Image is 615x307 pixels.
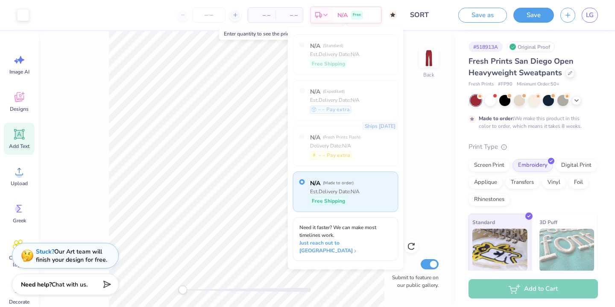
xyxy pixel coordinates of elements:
div: We make this product in this color to order, which means it takes 8 weeks. [479,115,584,130]
span: – – [319,151,325,159]
span: Minimum Order: 50 + [517,81,559,88]
img: 3D Puff [539,229,594,272]
label: Submit to feature on our public gallery. [387,274,439,289]
div: Transfers [505,176,539,189]
div: Applique [469,176,503,189]
strong: Need help? [21,280,52,289]
span: Clipart & logos [5,254,33,268]
div: Original Proof [507,41,555,52]
span: Free Shipping [312,197,345,205]
div: Foil [568,176,589,189]
span: Greek [13,217,26,224]
div: Est. Delivery Date: N/A [310,188,360,195]
div: Print Type [469,142,598,152]
span: – – [318,106,325,113]
div: Back [423,71,434,79]
div: Our Art team will finish your design for free. [36,248,107,264]
span: ( Fresh Prints Flash ) [323,134,360,140]
div: Est. Delivery Date: N/A [310,96,360,104]
div: Rhinestones [469,193,510,206]
a: LG [582,8,598,23]
span: Add Text [9,143,29,150]
strong: Made to order: [479,115,514,122]
div: Pay extra [310,106,351,114]
div: Vinyl [542,176,566,189]
input: – – [192,7,225,23]
button: Save as [458,8,507,23]
span: – – [281,11,298,20]
input: Untitled Design [404,6,445,24]
span: Decorate [9,298,29,305]
div: Pay extra [310,151,352,159]
span: Designs [10,106,29,112]
span: N/A [337,11,348,20]
img: Back [420,50,437,67]
span: Fresh Prints [469,81,494,88]
div: # 518913A [469,41,503,52]
div: Screen Print [469,159,510,172]
span: Free Shipping [312,60,345,68]
span: ( Made to order ) [323,180,354,186]
span: LG [586,10,594,20]
div: Delivery Date: N/A [310,142,360,150]
span: ( Expedited ) [323,89,345,94]
div: Enter quantity to see the price. [219,28,306,40]
span: 3D Puff [539,218,557,227]
span: Free [353,12,361,18]
span: Standard [472,218,495,227]
div: Accessibility label [179,286,187,294]
div: Est. Delivery Date: N/A [310,50,360,58]
span: Chat with us. [52,280,88,289]
span: N/A [310,179,320,188]
span: N/A [310,41,320,50]
span: Need it faster? We can make most timelines work. [299,224,376,239]
span: Upload [11,180,28,187]
span: Image AI [9,68,29,75]
img: Standard [472,229,527,272]
span: # FP90 [498,81,512,88]
span: Just reach out to [GEOGRAPHIC_DATA] [299,239,392,254]
span: N/A [310,87,320,96]
div: Embroidery [512,159,553,172]
span: Fresh Prints San Diego Open Heavyweight Sweatpants [469,56,574,78]
strong: Stuck? [36,248,54,256]
span: N/A [310,133,320,142]
button: Save [513,8,554,23]
div: Digital Print [556,159,597,172]
span: ( Standard ) [323,43,343,49]
span: – – [253,11,270,20]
